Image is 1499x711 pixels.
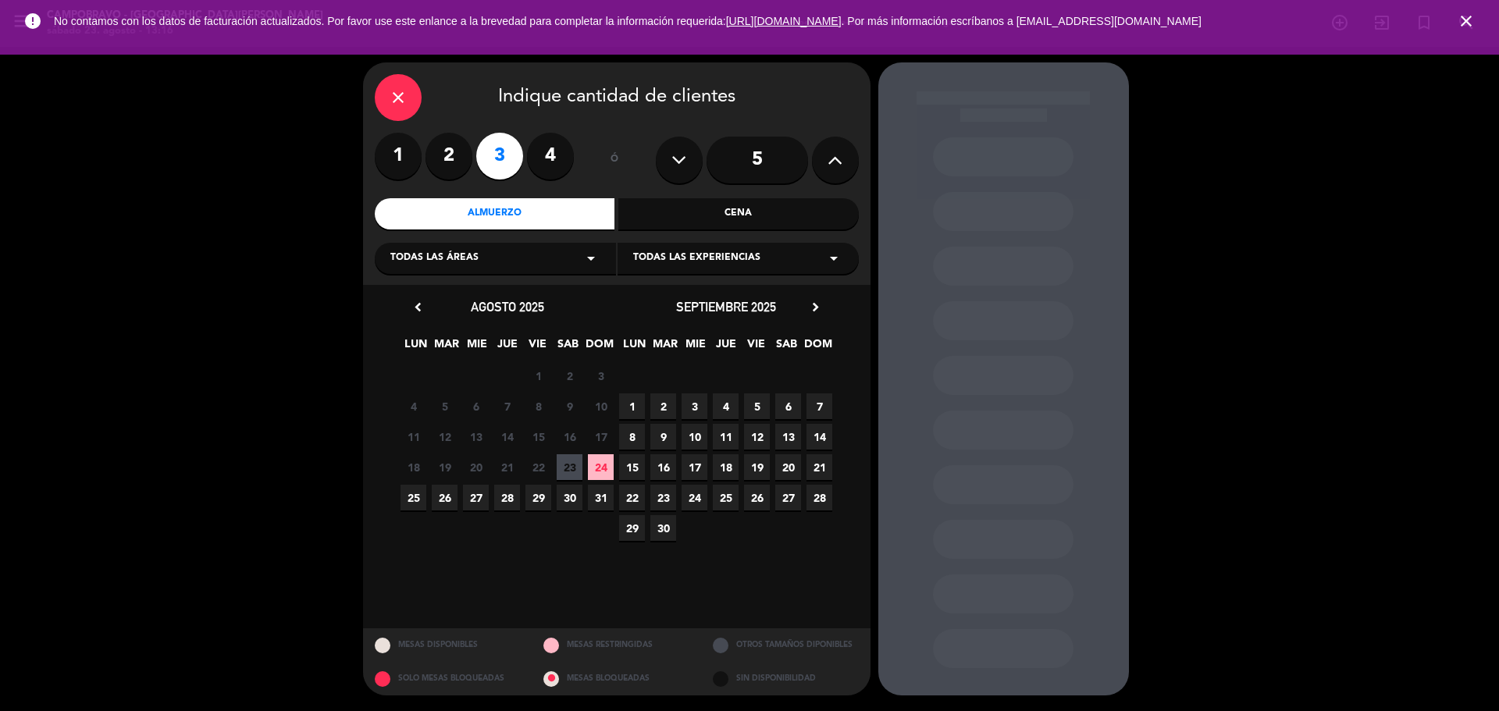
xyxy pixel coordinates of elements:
[713,454,739,480] span: 18
[775,424,801,450] span: 13
[618,198,859,229] div: Cena
[744,485,770,510] span: 26
[824,249,843,268] i: arrow_drop_down
[582,249,600,268] i: arrow_drop_down
[432,454,458,480] span: 19
[775,485,801,510] span: 27
[619,515,645,541] span: 29
[619,393,645,419] span: 1
[557,363,582,389] span: 2
[54,15,1202,27] span: No contamos con los datos de facturación actualizados. Por favor use este enlance a la brevedad p...
[557,424,582,450] span: 16
[494,335,520,361] span: JUE
[633,251,760,266] span: Todas las experiencias
[650,454,676,480] span: 16
[842,15,1202,27] a: . Por más información escríbanos a [EMAIL_ADDRESS][DOMAIN_NAME]
[744,454,770,480] span: 19
[743,335,769,361] span: VIE
[557,393,582,419] span: 9
[807,299,824,315] i: chevron_right
[401,485,426,510] span: 25
[532,662,701,695] div: MESAS BLOQUEADAS
[464,335,490,361] span: MIE
[744,424,770,450] span: 12
[494,393,520,419] span: 7
[375,133,422,180] label: 1
[588,454,614,480] span: 24
[676,299,776,315] span: septiembre 2025
[363,662,532,695] div: SOLO MESAS BLOQUEADAS
[375,198,615,229] div: Almuerzo
[774,335,799,361] span: SAB
[713,335,739,361] span: JUE
[701,628,871,662] div: OTROS TAMAÑOS DIPONIBLES
[806,424,832,450] span: 14
[23,12,42,30] i: error
[619,485,645,510] span: 22
[682,485,707,510] span: 24
[650,393,676,419] span: 2
[650,424,676,450] span: 9
[726,15,842,27] a: [URL][DOMAIN_NAME]
[433,335,459,361] span: MAR
[557,485,582,510] span: 30
[463,454,489,480] span: 20
[621,335,647,361] span: LUN
[425,133,472,180] label: 2
[525,485,551,510] span: 29
[494,485,520,510] span: 28
[494,454,520,480] span: 21
[775,454,801,480] span: 20
[650,485,676,510] span: 23
[588,363,614,389] span: 3
[432,424,458,450] span: 12
[619,424,645,450] span: 8
[401,393,426,419] span: 4
[555,335,581,361] span: SAB
[652,335,678,361] span: MAR
[432,485,458,510] span: 26
[410,299,426,315] i: chevron_left
[525,454,551,480] span: 22
[806,454,832,480] span: 21
[619,454,645,480] span: 15
[525,393,551,419] span: 8
[401,424,426,450] span: 11
[476,133,523,180] label: 3
[389,88,408,107] i: close
[375,74,859,121] div: Indique cantidad de clientes
[403,335,429,361] span: LUN
[806,485,832,510] span: 28
[713,393,739,419] span: 4
[589,133,640,187] div: ó
[806,393,832,419] span: 7
[463,424,489,450] span: 13
[525,335,550,361] span: VIE
[1457,12,1476,30] i: close
[463,393,489,419] span: 6
[527,133,574,180] label: 4
[525,424,551,450] span: 15
[586,335,611,361] span: DOM
[682,424,707,450] span: 10
[494,424,520,450] span: 14
[588,485,614,510] span: 31
[588,393,614,419] span: 10
[525,363,551,389] span: 1
[682,335,708,361] span: MIE
[804,335,830,361] span: DOM
[650,515,676,541] span: 30
[682,393,707,419] span: 3
[713,485,739,510] span: 25
[713,424,739,450] span: 11
[775,393,801,419] span: 6
[682,454,707,480] span: 17
[390,251,479,266] span: Todas las áreas
[557,454,582,480] span: 23
[532,628,701,662] div: MESAS RESTRINGIDAS
[744,393,770,419] span: 5
[463,485,489,510] span: 27
[471,299,544,315] span: agosto 2025
[363,628,532,662] div: MESAS DISPONIBLES
[588,424,614,450] span: 17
